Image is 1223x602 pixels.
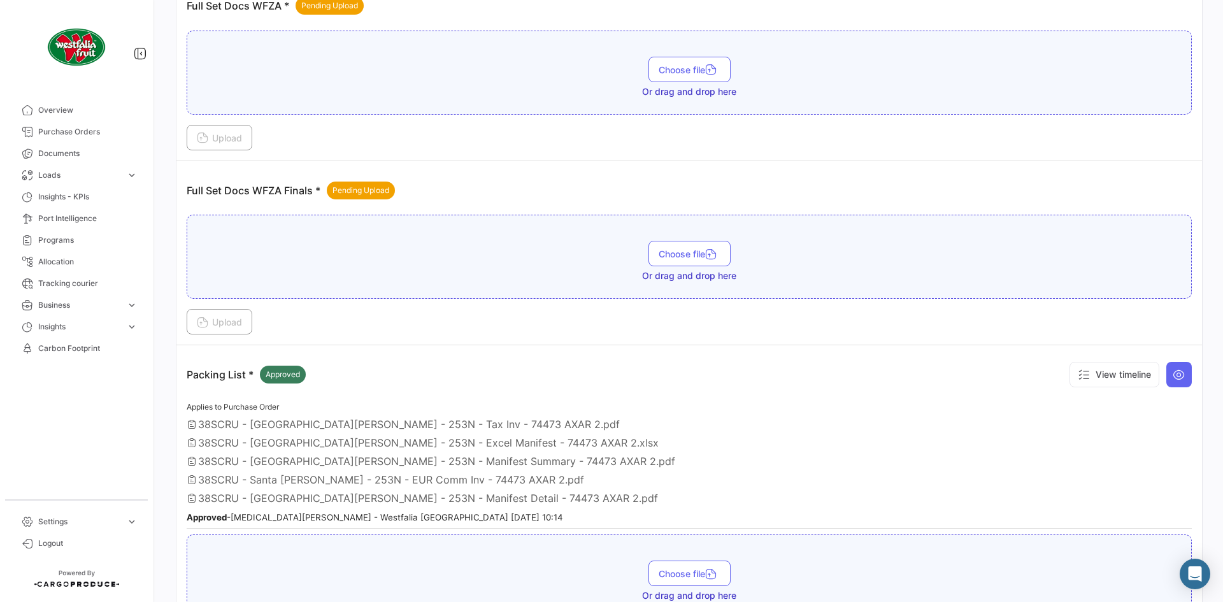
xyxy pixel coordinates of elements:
span: Loads [38,169,121,181]
span: Settings [38,516,121,527]
a: Documents [10,143,143,164]
span: 38SCRU - [GEOGRAPHIC_DATA][PERSON_NAME] - 253N - Manifest Summary - 74473 AXAR 2.pdf [198,455,675,468]
button: Choose file [648,561,731,586]
img: client-50.png [45,15,108,79]
span: expand_more [126,516,138,527]
button: View timeline [1069,362,1159,387]
span: Or drag and drop here [642,85,736,98]
a: Allocation [10,251,143,273]
a: Programs [10,229,143,251]
span: Logout [38,538,138,549]
a: Tracking courier [10,273,143,294]
span: Upload [197,317,242,327]
span: Business [38,299,121,311]
span: Choose file [659,568,720,579]
span: expand_more [126,299,138,311]
span: Overview [38,104,138,116]
span: Approved [266,369,300,380]
span: Pending Upload [333,185,389,196]
span: Purchase Orders [38,126,138,138]
span: Or drag and drop here [642,269,736,282]
a: Port Intelligence [10,208,143,229]
span: 38SCRU - Santa [PERSON_NAME] - 253N - EUR Comm Inv - 74473 AXAR 2.pdf [198,473,584,486]
span: Applies to Purchase Order [187,402,279,412]
a: Purchase Orders [10,121,143,143]
p: Packing List * [187,366,306,383]
div: Open Intercom Messenger [1180,559,1210,589]
span: Allocation [38,256,138,268]
span: Documents [38,148,138,159]
button: Choose file [648,57,731,82]
span: 38SCRU - [GEOGRAPHIC_DATA][PERSON_NAME] - 253N - Manifest Detail - 74473 AXAR 2.pdf [198,492,658,505]
span: expand_more [126,169,138,181]
span: expand_more [126,321,138,333]
span: Programs [38,234,138,246]
span: Insights - KPIs [38,191,138,203]
p: Full Set Docs WFZA Finals * [187,182,395,199]
span: Choose file [659,248,720,259]
span: Choose file [659,64,720,75]
span: 38SCRU - [GEOGRAPHIC_DATA][PERSON_NAME] - 253N - Excel Manifest - 74473 AXAR 2.xlsx [198,436,659,449]
span: Or drag and drop here [642,589,736,602]
span: Upload [197,133,242,143]
span: Carbon Footprint [38,343,138,354]
button: Upload [187,309,252,334]
span: Port Intelligence [38,213,138,224]
a: Overview [10,99,143,121]
a: Insights - KPIs [10,186,143,208]
span: Tracking courier [38,278,138,289]
button: Upload [187,125,252,150]
a: Carbon Footprint [10,338,143,359]
small: - [MEDICAL_DATA][PERSON_NAME] - Westfalia [GEOGRAPHIC_DATA] [DATE] 10:14 [187,512,563,522]
span: 38SCRU - [GEOGRAPHIC_DATA][PERSON_NAME] - 253N - Tax Inv - 74473 AXAR 2.pdf [198,418,620,431]
span: Insights [38,321,121,333]
button: Choose file [648,241,731,266]
b: Approved [187,512,227,522]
